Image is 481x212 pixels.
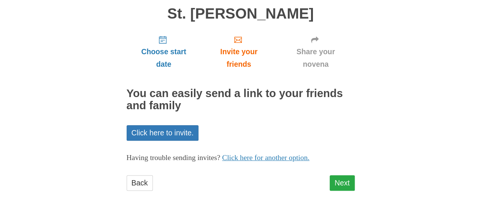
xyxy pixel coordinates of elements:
a: Choose start date [127,29,201,74]
a: Back [127,175,153,191]
a: Click here for another option. [222,154,310,162]
span: Having trouble sending invites? [127,154,221,162]
a: Click here to invite. [127,125,199,141]
a: Share your novena [277,29,355,74]
h2: You can easily send a link to your friends and family [127,88,355,112]
a: Invite your friends [201,29,276,74]
span: Invite your friends [208,46,269,71]
a: Next [330,175,355,191]
span: Choose start date [134,46,194,71]
h1: St. [PERSON_NAME] [127,6,355,22]
span: Share your novena [284,46,347,71]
